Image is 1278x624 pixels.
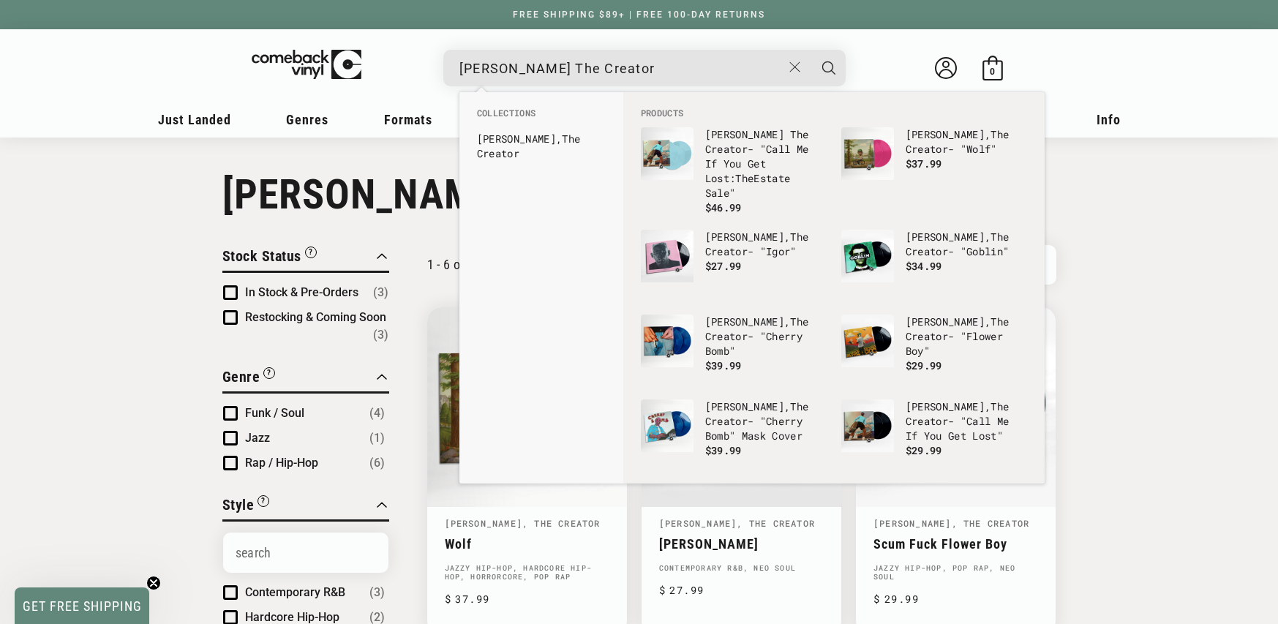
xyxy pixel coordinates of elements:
span: Number of products: (3) [369,584,385,601]
span: Funk / Soul [245,406,304,420]
p: , - "Flower Boy" [906,315,1027,358]
span: Contemporary R&B [245,585,345,599]
img: Tyler, The Creator - "Flower Boy" [841,315,894,367]
div: Collections [459,92,623,173]
button: Filter by Style [222,494,270,519]
a: Tyler, The Creator - "Cherry Bomb" [PERSON_NAME],The Creator- "Cherry Bomb" $39.99 [641,315,827,385]
b: Creator [705,329,748,343]
a: [PERSON_NAME], The Creator [445,517,601,529]
span: Number of products: (1) [369,429,385,447]
span: $34.99 [906,259,942,273]
p: , - "Igor" [705,230,827,259]
b: Creator [906,142,948,156]
b: Creator [705,414,748,428]
b: The [991,399,1009,413]
b: Creator [906,329,948,343]
li: products: Tyler, The Creator - "Flower Boy" [834,307,1034,392]
img: Tyler, The Creator - "Call Me If You Get Lost" [841,399,894,452]
span: Number of products: (3) [373,326,388,344]
img: Tyler, The Creator - "Cherry Bomb" [641,315,693,367]
a: [PERSON_NAME], The Creator [873,517,1029,529]
a: Tyler, The Creator - "Igor" [PERSON_NAME],The Creator- "Igor" $27.99 [641,230,827,300]
b: Creator [705,142,748,156]
button: Close [781,51,808,83]
b: The [562,132,580,146]
img: Tyler, The Creator - "Igor" [641,230,693,282]
span: Style [222,496,255,514]
b: [PERSON_NAME] [906,230,985,244]
b: The [790,315,808,328]
b: The [991,230,1009,244]
input: When autocomplete results are available use up and down arrows to review and enter to select [459,53,782,83]
li: products: Tyler, The Creator - "Goblin" [834,222,1034,307]
a: Tyler, The Creator - "Flower Boy" [PERSON_NAME],The Creator- "Flower Boy" $29.99 [841,315,1027,385]
span: Formats [384,112,432,127]
span: Number of products: (3) [373,284,388,301]
p: 1 - 6 of 6 products [427,257,526,272]
p: , - "Call Me If You Get Lost" [906,399,1027,443]
p: - "Call Me If You Get Lost: Estate Sale" [705,127,827,200]
b: [PERSON_NAME] [906,399,985,413]
p: , - "Cherry Bomb" Mask Cover [705,399,827,443]
b: [PERSON_NAME] [906,127,985,141]
span: $46.99 [705,200,742,214]
button: Filter by Stock Status [222,245,317,271]
p: , - "Wolf" [906,127,1027,157]
li: products: Tyler, The Creator - "Call Me If You Get Lost" [834,392,1034,477]
b: Creator [906,414,948,428]
div: Products [623,92,1045,484]
b: [PERSON_NAME] [705,230,784,244]
button: Close teaser [146,576,161,590]
li: products: Tyler, The Creator - "Igor" [634,222,834,307]
span: 0 [990,66,995,77]
b: [PERSON_NAME] [705,399,784,413]
li: collections: Tyler, The Creator [470,127,613,165]
span: $39.99 [705,358,742,372]
button: Search [811,50,847,86]
p: , - "Cherry Bomb" [705,315,827,358]
img: Tyler, The Creator - "Wolf" [841,127,894,180]
b: The [735,171,753,185]
li: Collections [470,107,613,127]
img: Tyler The Creator - "Call Me If You Get Lost: The Estate Sale" [641,127,693,180]
div: GET FREE SHIPPINGClose teaser [15,587,149,624]
button: Filter by Genre [222,366,276,391]
span: Genres [286,112,328,127]
a: Tyler, The Creator - "Wolf" [PERSON_NAME],The Creator- "Wolf" $37.99 [841,127,1027,198]
b: Creator [906,244,948,258]
span: Rap / Hip-Hop [245,456,318,470]
span: Number of products: (4) [369,405,385,422]
li: products: Tyler, The Creator - "Cherry Bomb" Mask Cover [634,392,834,477]
span: Number of products: (6) [369,454,385,472]
a: Tyler, The Creator - "Call Me If You Get Lost" [PERSON_NAME],The Creator- "Call Me If You Get Los... [841,399,1027,470]
span: Jazz [245,431,270,445]
span: Just Landed [158,112,231,127]
a: [PERSON_NAME],The Creator [477,132,606,161]
b: The [790,127,808,141]
span: $29.99 [906,358,942,372]
b: Creator [705,244,748,258]
b: [PERSON_NAME] [705,315,784,328]
p: , - "Goblin" [906,230,1027,259]
li: Products [634,107,1034,120]
a: Tyler, The Creator - "Goblin" [PERSON_NAME],The Creator- "Goblin" $34.99 [841,230,1027,300]
b: The [790,230,808,244]
b: The [991,127,1009,141]
b: [PERSON_NAME] [906,315,985,328]
span: Genre [222,368,260,386]
a: [PERSON_NAME], The Creator [659,517,815,529]
b: Creator [477,146,519,160]
a: Scum Fuck Flower Boy [873,536,1038,552]
span: $39.99 [705,443,742,457]
img: Tyler, The Creator - "Cherry Bomb" Mask Cover [641,399,693,452]
span: $27.99 [705,259,742,273]
span: Info [1097,112,1121,127]
span: Restocking & Coming Soon [245,310,386,324]
a: Tyler, The Creator - "Cherry Bomb" Mask Cover [PERSON_NAME],The Creator- "Cherry Bomb" Mask Cover... [641,399,827,470]
b: The [790,399,808,413]
li: products: Tyler The Creator - "Call Me If You Get Lost: The Estate Sale" [634,120,834,222]
img: Tyler, The Creator - "Goblin" [841,230,894,282]
a: Wolf [445,536,609,552]
span: GET FREE SHIPPING [23,598,142,614]
h1: [PERSON_NAME], The Creator [222,170,1056,219]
